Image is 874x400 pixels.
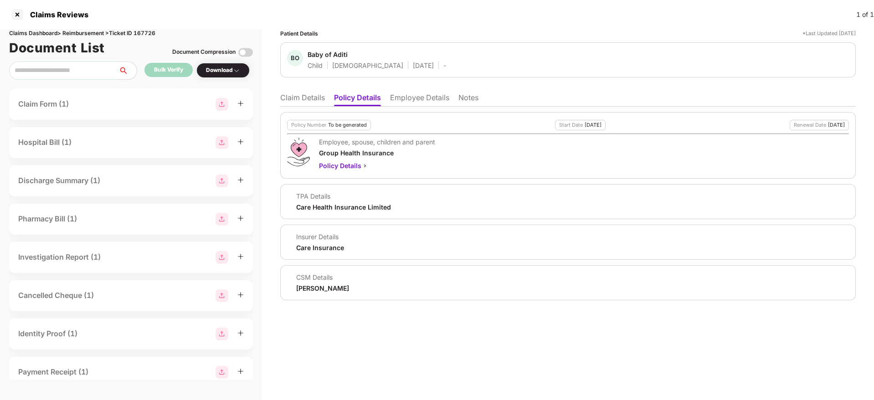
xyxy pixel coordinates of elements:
div: Policy Details [319,161,435,171]
div: - [443,61,446,70]
div: [PERSON_NAME] [296,284,349,292]
div: Child [308,61,323,70]
div: Claim Form (1) [18,98,69,110]
span: plus [237,215,244,221]
img: svg+xml;base64,PHN2ZyBpZD0iR3JvdXBfMjg4MTMiIGRhdGEtbmFtZT0iR3JvdXAgMjg4MTMiIHhtbG5zPSJodHRwOi8vd3... [216,174,228,187]
li: Employee Details [390,93,449,106]
span: plus [237,330,244,336]
div: [DATE] [585,122,602,128]
div: [DATE] [413,61,434,70]
div: Care Health Insurance Limited [296,203,391,211]
span: plus [237,292,244,298]
img: svg+xml;base64,PHN2ZyBpZD0iQmFjay0yMHgyMCIgeG1sbnM9Imh0dHA6Ly93d3cudzMub3JnLzIwMDAvc3ZnIiB3aWR0aD... [361,162,369,169]
img: svg+xml;base64,PHN2ZyBpZD0iR3JvdXBfMjg4MTMiIGRhdGEtbmFtZT0iR3JvdXAgMjg4MTMiIHhtbG5zPSJodHRwOi8vd3... [216,98,228,111]
h1: Document List [9,38,105,58]
li: Notes [458,93,478,106]
span: plus [237,177,244,183]
div: Hospital Bill (1) [18,137,72,148]
div: Employee, spouse, children and parent [319,138,435,146]
div: [DATE] [828,122,845,128]
img: svg+xml;base64,PHN2ZyB4bWxucz0iaHR0cDovL3d3dy53My5vcmcvMjAwMC9zdmciIHdpZHRoPSI0OS4zMiIgaGVpZ2h0PS... [287,138,309,166]
div: Baby of Aditi [308,50,348,59]
img: svg+xml;base64,PHN2ZyBpZD0iR3JvdXBfMjg4MTMiIGRhdGEtbmFtZT0iR3JvdXAgMjg4MTMiIHhtbG5zPSJodHRwOi8vd3... [216,366,228,379]
img: svg+xml;base64,PHN2ZyBpZD0iRHJvcGRvd24tMzJ4MzIiIHhtbG5zPSJodHRwOi8vd3d3LnczLm9yZy8yMDAwL3N2ZyIgd2... [233,67,240,74]
div: Patient Details [280,29,318,38]
div: BO [287,50,303,66]
div: Download [206,66,240,75]
img: svg+xml;base64,PHN2ZyBpZD0iR3JvdXBfMjg4MTMiIGRhdGEtbmFtZT0iR3JvdXAgMjg4MTMiIHhtbG5zPSJodHRwOi8vd3... [216,328,228,340]
li: Policy Details [334,93,381,106]
div: Investigation Report (1) [18,251,101,263]
div: Claims Dashboard > Reimbursement > Ticket ID 167726 [9,29,253,38]
button: search [118,62,137,80]
span: plus [237,138,244,145]
img: svg+xml;base64,PHN2ZyBpZD0iR3JvdXBfMjg4MTMiIGRhdGEtbmFtZT0iR3JvdXAgMjg4MTMiIHhtbG5zPSJodHRwOi8vd3... [216,136,228,149]
span: plus [237,253,244,260]
div: Policy Number [291,122,326,128]
div: 1 of 1 [856,10,874,20]
div: Renewal Date [794,122,826,128]
span: plus [237,368,244,374]
div: Pharmacy Bill (1) [18,213,77,225]
img: svg+xml;base64,PHN2ZyBpZD0iR3JvdXBfMjg4MTMiIGRhdGEtbmFtZT0iR3JvdXAgMjg4MTMiIHhtbG5zPSJodHRwOi8vd3... [216,289,228,302]
div: To be generated [328,122,367,128]
div: Care Insurance [296,243,344,252]
li: Claim Details [280,93,325,106]
div: TPA Details [296,192,391,200]
div: Identity Proof (1) [18,328,77,339]
div: Payment Receipt (1) [18,366,88,378]
img: svg+xml;base64,PHN2ZyBpZD0iVG9nZ2xlLTMyeDMyIiB4bWxucz0iaHR0cDovL3d3dy53My5vcmcvMjAwMC9zdmciIHdpZH... [238,45,253,60]
span: plus [237,100,244,107]
div: Start Date [559,122,583,128]
img: svg+xml;base64,PHN2ZyBpZD0iR3JvdXBfMjg4MTMiIGRhdGEtbmFtZT0iR3JvdXAgMjg4MTMiIHhtbG5zPSJodHRwOi8vd3... [216,251,228,264]
div: Group Health Insurance [319,149,435,157]
div: Bulk Verify [154,66,183,74]
div: Claims Reviews [25,10,88,19]
div: [DEMOGRAPHIC_DATA] [332,61,403,70]
span: search [118,67,137,74]
div: CSM Details [296,273,349,282]
div: Cancelled Cheque (1) [18,290,94,301]
div: Insurer Details [296,232,344,241]
div: *Last Updated [DATE] [802,29,856,38]
img: svg+xml;base64,PHN2ZyBpZD0iR3JvdXBfMjg4MTMiIGRhdGEtbmFtZT0iR3JvdXAgMjg4MTMiIHhtbG5zPSJodHRwOi8vd3... [216,213,228,226]
div: Document Compression [172,48,236,56]
div: Discharge Summary (1) [18,175,100,186]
